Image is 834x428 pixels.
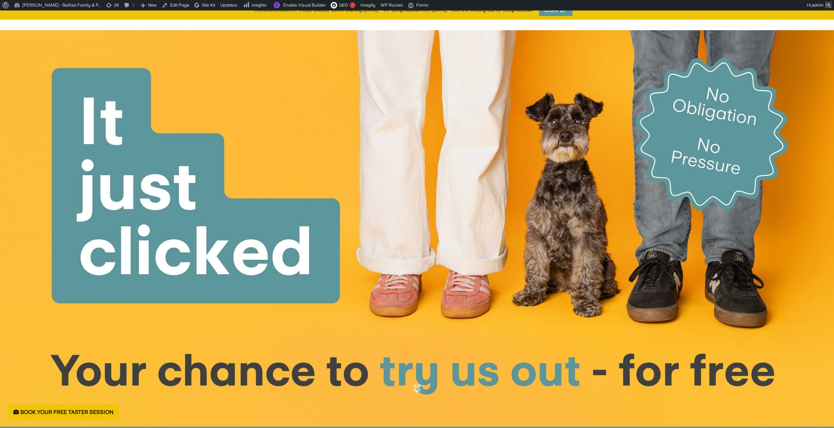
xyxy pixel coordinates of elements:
a: ANNOUNCEMENT: 'It Just Clicked' Event: Starting [DATE] - VIP Early Access from [DATE] - Join the ... [255,7,533,12]
span: Site Kit [202,3,215,8]
div: ! [350,2,356,8]
button: × [815,1,827,20]
a: Book Your Free Taster Session [8,404,119,420]
span: Insights [252,3,266,8]
span: SEO [339,3,348,8]
span: admin [812,3,824,8]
